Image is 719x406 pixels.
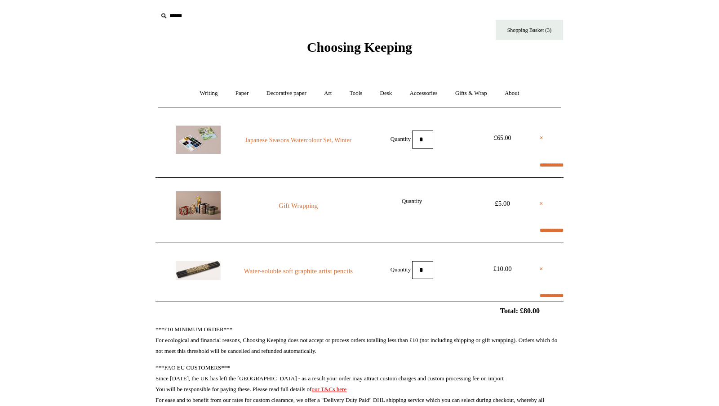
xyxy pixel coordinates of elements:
[482,133,523,144] div: £65.00
[539,263,543,274] a: ×
[497,81,528,105] a: About
[447,81,495,105] a: Gifts & Wrap
[176,126,221,154] img: Japanese Seasons Watercolour Set, Winter
[155,324,564,356] p: ***£10 MINIMUM ORDER*** For ecological and financial reasons, Choosing Keeping does not accept or...
[192,81,226,105] a: Writing
[391,266,411,272] label: Quantity
[482,198,523,209] div: £5.00
[372,81,400,105] a: Desk
[135,307,584,315] h2: Total: £80.00
[176,261,221,280] img: Water-soluble soft graphite artist pencils
[342,81,371,105] a: Tools
[237,200,359,211] a: Gift Wrapping
[307,40,412,54] span: Choosing Keeping
[307,47,412,53] a: Choosing Keeping
[482,263,523,274] div: £10.00
[539,198,543,209] a: ×
[258,81,315,105] a: Decorative paper
[237,266,359,276] a: Water-soluble soft graphite artist pencils
[402,198,422,204] label: Quantity
[540,133,543,144] a: ×
[311,386,346,392] a: our T&Cs here
[402,81,446,105] a: Accessories
[316,81,340,105] a: Art
[227,81,257,105] a: Paper
[391,135,411,142] label: Quantity
[176,191,221,220] img: Gift Wrapping
[496,20,563,40] a: Shopping Basket (3)
[237,135,359,146] a: Japanese Seasons Watercolour Set, Winter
